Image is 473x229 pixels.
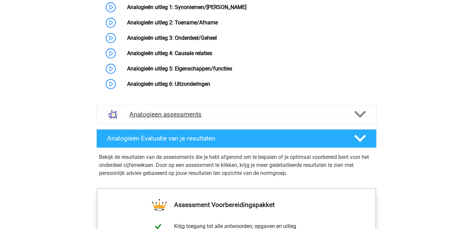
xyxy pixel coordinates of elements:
[99,153,374,177] p: Bekijk de resultaten van de assessments die je hebt afgerond om te bepalen of je optimaal voorber...
[105,106,122,123] img: analogieen assessments
[127,35,217,41] a: Analogieën uitleg 3: Onderdeel/Geheel
[107,135,344,142] h4: Analogieen Evaluatie van je resultaten
[127,19,218,26] a: Analogieën uitleg 2: Toename/Afname
[127,65,232,72] a: Analogieën uitleg 5: Eigenschappen/functies
[94,105,379,124] a: assessments Analogieen assessments
[127,4,247,10] a: Analogieën uitleg 1: Synoniemen/[PERSON_NAME]
[127,50,212,56] a: Analogieën uitleg 4: Causale relaties
[94,129,379,148] a: Analogieen Evaluatie van je resultaten
[127,81,210,87] a: Analogieën uitleg 6: Uitzonderingen
[129,110,344,118] h4: Analogieen assessments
